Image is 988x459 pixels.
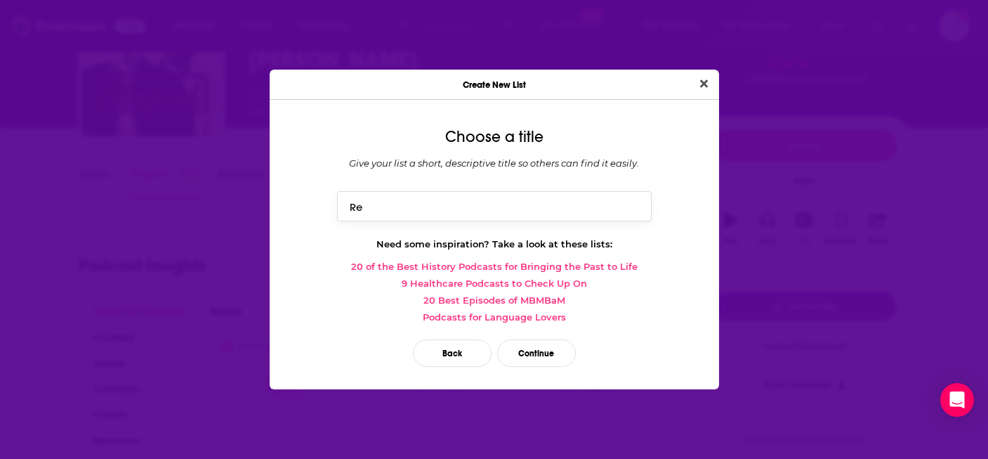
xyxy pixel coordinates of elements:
[281,278,708,289] a: 9 Healthcare Podcasts to Check Up On
[281,311,708,323] a: Podcasts for Language Lovers
[281,128,708,146] div: Choose a title
[940,383,974,417] div: Open Intercom Messenger
[413,340,492,367] button: Back
[270,70,719,100] div: Create New List
[497,340,576,367] button: Continue
[281,157,708,169] div: Give your list a short, descriptive title so others can find it easily.
[281,261,708,272] a: 20 of the Best History Podcasts for Bringing the Past to Life
[281,238,708,250] div: Need some inspiration? Take a look at these lists:
[694,75,713,93] button: Close
[281,295,708,306] a: 20 Best Episodes of MBMBaM
[337,191,652,221] input: Top True Crime podcasts of 2020...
